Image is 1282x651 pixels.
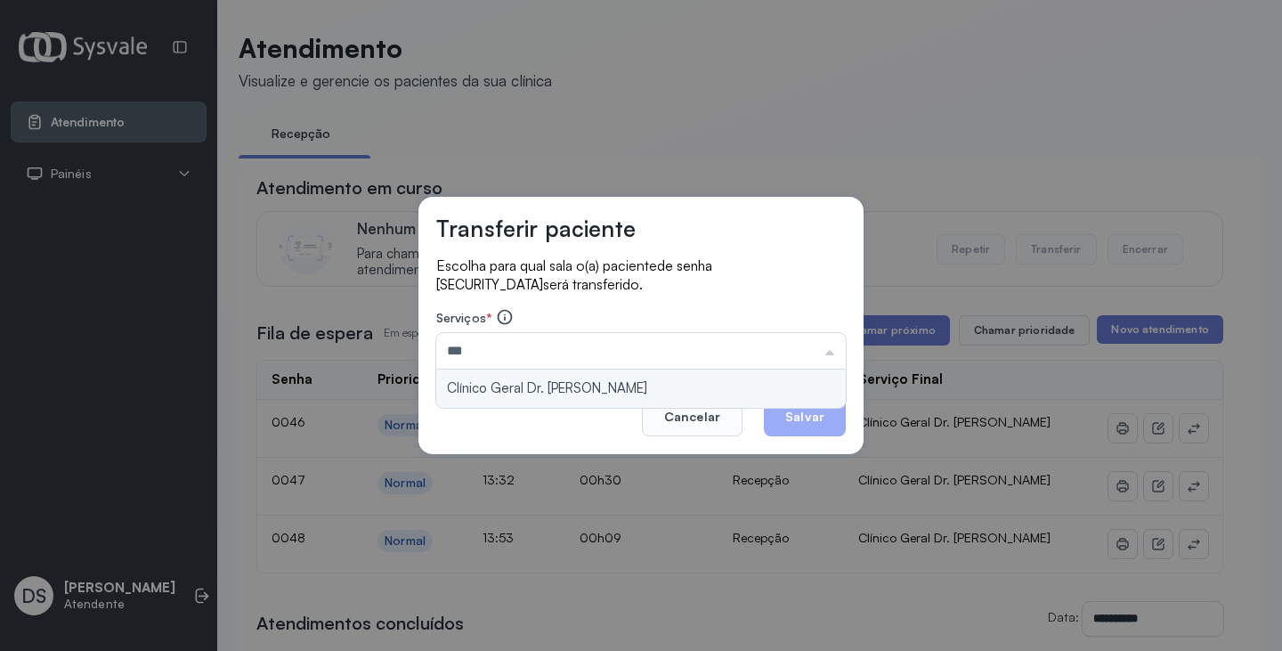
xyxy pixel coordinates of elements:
[436,370,846,408] li: Clínico Geral Dr. [PERSON_NAME]
[436,257,712,293] span: de senha [SECURITY_DATA]
[642,397,742,436] button: Cancelar
[436,310,486,325] span: Serviços
[764,397,846,436] button: Salvar
[436,256,846,294] p: Escolha para qual sala o(a) paciente será transferido.
[436,215,636,242] h3: Transferir paciente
